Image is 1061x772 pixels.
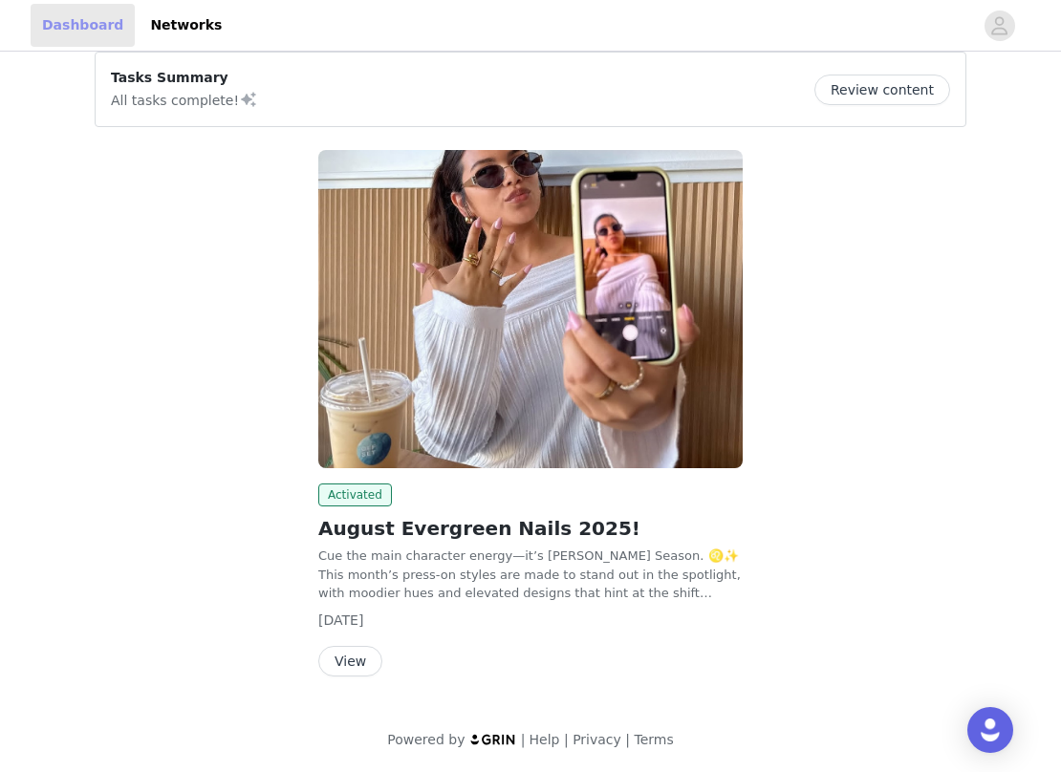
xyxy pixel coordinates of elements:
[318,654,382,669] a: View
[139,4,233,47] a: Networks
[31,4,135,47] a: Dashboard
[318,483,392,506] span: Activated
[111,68,258,88] p: Tasks Summary
[387,732,465,747] span: Powered by
[318,612,363,628] span: [DATE]
[318,547,743,603] p: Cue the main character energy—it’s [PERSON_NAME] Season. ♌️✨ This month’s press-on styles are mad...
[967,707,1013,753] div: Open Intercom Messenger
[625,732,630,747] span: |
[318,646,382,676] button: View
[530,732,560,747] a: Help
[318,514,743,543] h2: August Evergreen Nails 2025!
[990,11,1008,41] div: avatar
[564,732,569,747] span: |
[634,732,673,747] a: Terms
[521,732,526,747] span: |
[573,732,621,747] a: Privacy
[469,733,517,745] img: logo
[111,88,258,111] p: All tasks complete!
[814,75,950,105] button: Review content
[318,150,743,468] img: Glamnetic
